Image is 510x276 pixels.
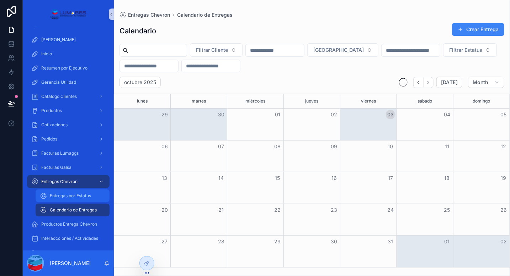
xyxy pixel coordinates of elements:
[27,104,110,117] a: Productos
[160,110,169,119] button: 29
[41,150,79,156] span: Facturas Lumaggs
[499,174,508,182] button: 19
[443,206,451,214] button: 25
[386,237,395,246] button: 31
[41,108,62,114] span: Productos
[398,94,452,108] div: sábado
[27,48,110,60] a: Inicio
[330,206,338,214] button: 23
[41,250,70,255] span: Manager View
[441,79,458,85] span: [DATE]
[41,179,78,184] span: Entregas Chevron
[27,33,110,46] a: [PERSON_NAME]
[27,133,110,145] a: Pedidos
[443,174,451,182] button: 18
[124,79,156,86] h2: octubre 2025
[217,142,225,151] button: 07
[285,94,339,108] div: jueves
[41,122,68,128] span: Cotizaciones
[115,94,169,108] div: lunes
[449,46,482,54] span: Filtrar Estatus
[443,237,451,246] button: 01
[114,94,510,267] div: Month View
[499,206,508,214] button: 26
[41,221,97,227] span: Productos Entrega Chevron
[228,94,282,108] div: miércoles
[330,174,338,182] button: 16
[499,142,508,151] button: 12
[386,206,395,214] button: 24
[217,206,225,214] button: 21
[172,94,226,108] div: martes
[41,236,98,241] span: Interaccciones / Actividades
[41,79,76,85] span: Gerencia Utilidad
[160,174,169,182] button: 13
[330,142,338,151] button: 09
[41,37,76,43] span: [PERSON_NAME]
[196,46,228,54] span: Filtrar Cliente
[50,193,91,199] span: Entregas por Estatus
[119,26,156,36] h1: Calendario
[273,110,282,119] button: 01
[443,43,497,57] button: Select Button
[27,62,110,74] a: Resumen por Ejecutivo
[468,77,504,88] button: Month
[160,142,169,151] button: 06
[27,175,110,188] a: Entregas Chevron
[50,207,97,213] span: Calendario de Entregas
[217,237,225,246] button: 28
[499,237,508,246] button: 02
[273,174,282,182] button: 15
[307,43,378,57] button: Select Button
[27,246,110,259] a: Manager View
[452,23,504,36] button: Crear Entrega
[41,94,77,99] span: Catalogo Clientes
[50,9,86,20] img: App logo
[443,142,451,151] button: 11
[313,46,364,54] span: [GEOGRAPHIC_DATA]
[50,260,91,267] p: [PERSON_NAME]
[27,218,110,231] a: Productos Entrega Chevron
[27,161,110,174] a: Facturas Galsa
[217,174,225,182] button: 14
[273,237,282,246] button: 29
[41,51,52,57] span: Inicio
[424,77,434,88] button: Next
[27,90,110,103] a: Catalogo Clientes
[119,11,170,18] a: Entregas Chevron
[386,142,395,151] button: 10
[160,237,169,246] button: 27
[27,118,110,131] a: Cotizaciones
[177,11,233,18] a: Calendario de Entregas
[23,28,114,250] div: scrollable content
[341,94,395,108] div: viernes
[330,110,338,119] button: 02
[217,110,225,119] button: 30
[473,79,488,85] span: Month
[41,136,57,142] span: Pedidos
[499,110,508,119] button: 05
[386,110,395,119] button: 03
[190,43,243,57] button: Select Button
[36,189,110,202] a: Entregas por Estatus
[455,94,509,108] div: domingo
[160,206,169,214] button: 20
[27,147,110,160] a: Facturas Lumaggs
[41,165,71,170] span: Facturas Galsa
[128,11,170,18] span: Entregas Chevron
[443,110,451,119] button: 04
[436,77,462,88] button: [DATE]
[273,206,282,214] button: 22
[27,232,110,245] a: Interaccciones / Actividades
[330,237,338,246] button: 30
[41,65,87,71] span: Resumen por Ejecutivo
[386,174,395,182] button: 17
[273,142,282,151] button: 08
[413,77,424,88] button: Back
[27,76,110,89] a: Gerencia Utilidad
[36,204,110,216] a: Calendario de Entregas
